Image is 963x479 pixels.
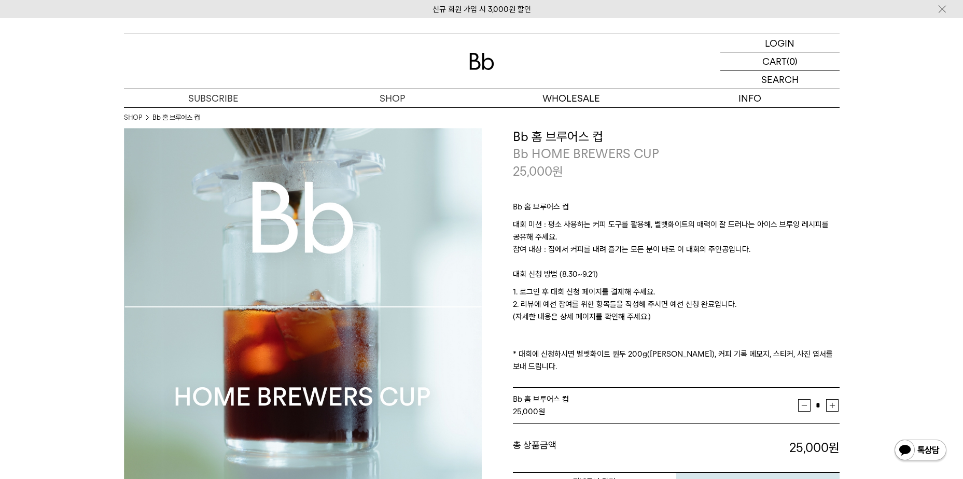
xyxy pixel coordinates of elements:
p: CART [762,52,787,70]
p: (0) [787,52,798,70]
p: INFO [661,89,840,107]
a: 신규 회원 가입 시 3,000원 할인 [432,5,531,14]
span: 원 [552,164,563,179]
img: 로고 [469,53,494,70]
b: 원 [829,440,840,455]
p: Bb HOME BREWERS CUP [513,145,840,163]
a: CART (0) [720,52,840,71]
a: LOGIN [720,34,840,52]
div: 원 [513,405,798,418]
p: 1. 로그인 후 대회 신청 페이지를 결제해 주세요. 2. 리뷰에 예선 참여를 위한 항목들을 작성해 주시면 예선 신청 완료입니다. (자세한 내용은 상세 페이지를 확인해 주세요.... [513,286,840,373]
h3: Bb 홈 브루어스 컵 [513,128,840,146]
li: Bb 홈 브루어스 컵 [152,112,200,123]
button: 감소 [798,399,811,412]
span: Bb 홈 브루어스 컵 [513,395,569,404]
a: SUBSCRIBE [124,89,303,107]
a: SHOP [303,89,482,107]
button: 증가 [826,399,839,412]
img: 카카오톡 채널 1:1 채팅 버튼 [894,439,947,463]
dt: 총 상품금액 [513,439,676,457]
p: 대회 미션 : 평소 사용하는 커피 도구를 활용해, 벨벳화이트의 매력이 잘 드러나는 아이스 브루잉 레시피를 공유해 주세요. 참여 대상 : 집에서 커피를 내려 즐기는 모든 분이 ... [513,218,840,268]
p: Bb 홈 브루어스 컵 [513,201,840,218]
strong: 25,000 [513,407,538,416]
p: 대회 신청 방법 (8.30~9.21) [513,268,840,286]
p: WHOLESALE [482,89,661,107]
a: SHOP [124,112,142,123]
p: LOGIN [765,34,794,52]
strong: 25,000 [789,440,840,455]
p: 25,000 [513,163,563,180]
p: SEARCH [761,71,799,89]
